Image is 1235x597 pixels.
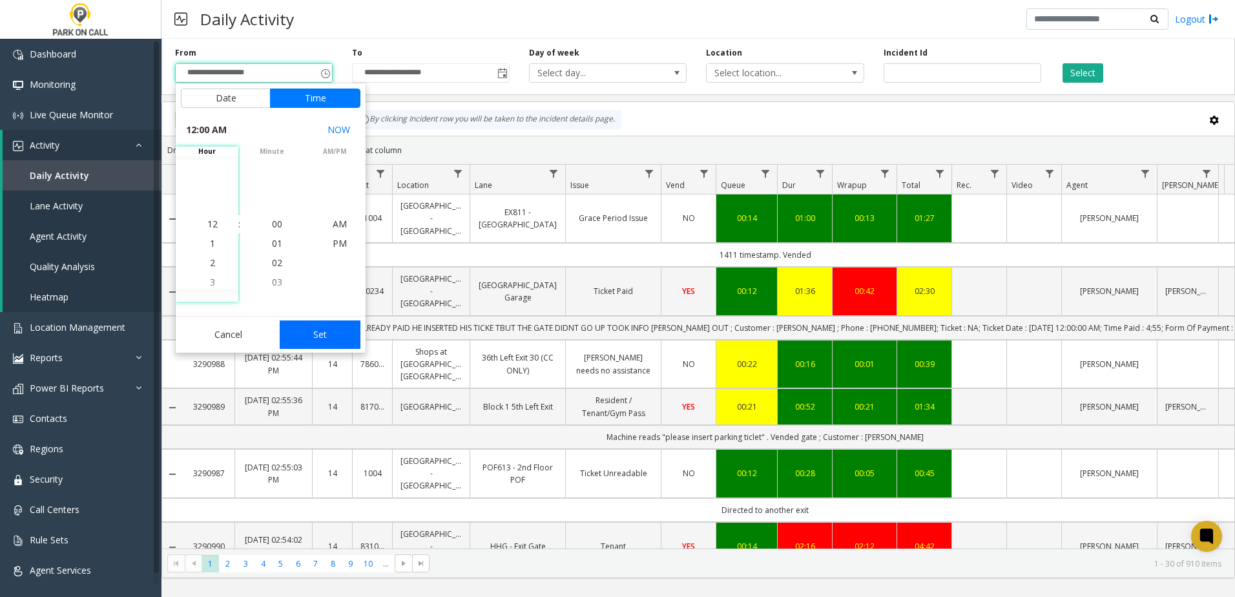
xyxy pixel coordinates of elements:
a: Daily Activity [3,160,161,191]
a: [DATE] 02:55:03 PM [243,461,304,486]
a: YES [669,401,708,413]
div: 01:00 [785,212,824,224]
a: 14 [320,358,344,370]
div: 02:16 [785,540,824,552]
label: From [175,47,196,59]
div: Drag a column header and drop it here to group by that column [162,139,1234,162]
a: Ticket Unreadable [574,467,653,479]
span: Agent Services [30,564,91,576]
a: [GEOGRAPHIC_DATA] - [GEOGRAPHIC_DATA] [400,273,462,310]
span: minute [240,147,303,156]
a: Rec. Filter Menu [986,165,1004,182]
a: YES [669,540,708,552]
a: 1004 [360,212,384,224]
a: Agent Filter Menu [1137,165,1154,182]
a: Block 1 5th Left Exit [478,401,557,413]
span: Dur [782,180,796,191]
span: Lane Activity [30,200,83,212]
a: Ticket Paid [574,285,653,297]
img: 'icon' [13,384,23,394]
span: 00 [272,218,282,230]
a: Lot Filter Menu [372,165,389,182]
a: 00:05 [840,467,889,479]
a: Total Filter Menu [931,165,949,182]
a: POF613 - 2nd Floor POF [478,461,557,486]
a: Location Filter Menu [450,165,467,182]
span: Video [1012,180,1033,191]
span: Page 8 [324,555,342,572]
a: Wrapup Filter Menu [877,165,894,182]
div: 00:01 [840,358,889,370]
span: Page 2 [219,555,236,572]
a: 1004 [360,467,384,479]
span: Quality Analysis [30,260,95,273]
a: 3290990 [191,540,227,552]
span: Contacts [30,412,67,424]
a: Collapse Details [162,542,183,552]
div: 00:16 [785,358,824,370]
a: [GEOGRAPHIC_DATA] [400,401,462,413]
span: Lane [475,180,492,191]
a: 00:12 [724,285,769,297]
span: Daily Activity [30,169,89,182]
span: Page 1 [202,555,219,572]
span: Agent Activity [30,230,87,242]
a: EX811 - [GEOGRAPHIC_DATA] [478,206,557,231]
div: 01:34 [905,401,944,413]
a: 14 [320,540,344,552]
a: 00:28 [785,467,824,479]
span: Monitoring [30,78,76,90]
span: 12 [207,218,218,230]
a: 00:22 [724,358,769,370]
span: Rec. [957,180,971,191]
img: 'icon' [13,445,23,455]
a: 3290988 [191,358,227,370]
button: Time tab [270,89,360,108]
a: Tenant [574,540,653,552]
span: Rule Sets [30,534,68,546]
span: Location [397,180,429,191]
span: Page 10 [360,555,377,572]
span: Page 6 [289,555,307,572]
div: 00:13 [840,212,889,224]
a: 00:52 [785,401,824,413]
img: 'icon' [13,353,23,364]
a: Collapse Details [162,287,183,297]
a: Collapse Details [162,403,183,413]
img: logout [1209,12,1219,26]
img: pageIcon [174,3,187,35]
a: 01:27 [905,212,944,224]
span: Select location... [707,64,832,82]
a: 831001 [360,540,384,552]
span: Activity [30,139,59,151]
a: [DATE] 02:55:36 PM [243,394,304,419]
span: YES [682,401,695,412]
a: Activity [3,130,161,160]
img: 'icon' [13,505,23,516]
span: AM/PM [303,147,366,156]
button: Set [280,320,361,349]
a: NO [669,212,708,224]
span: 03 [272,276,282,288]
span: Page 11 [377,555,395,572]
a: [GEOGRAPHIC_DATA] - [GEOGRAPHIC_DATA] [400,200,462,237]
a: [PERSON_NAME] [1165,285,1210,297]
span: PM [333,237,347,249]
img: 'icon' [13,50,23,60]
span: Page 4 [254,555,272,572]
span: Reports [30,351,63,364]
a: 02:12 [840,540,889,552]
span: YES [682,541,695,552]
span: Regions [30,443,63,455]
a: 02:30 [905,285,944,297]
a: Issue Filter Menu [641,165,658,182]
img: 'icon' [13,414,23,424]
span: Wrapup [837,180,867,191]
a: 30234 [360,285,384,297]
div: 04:42 [905,540,944,552]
